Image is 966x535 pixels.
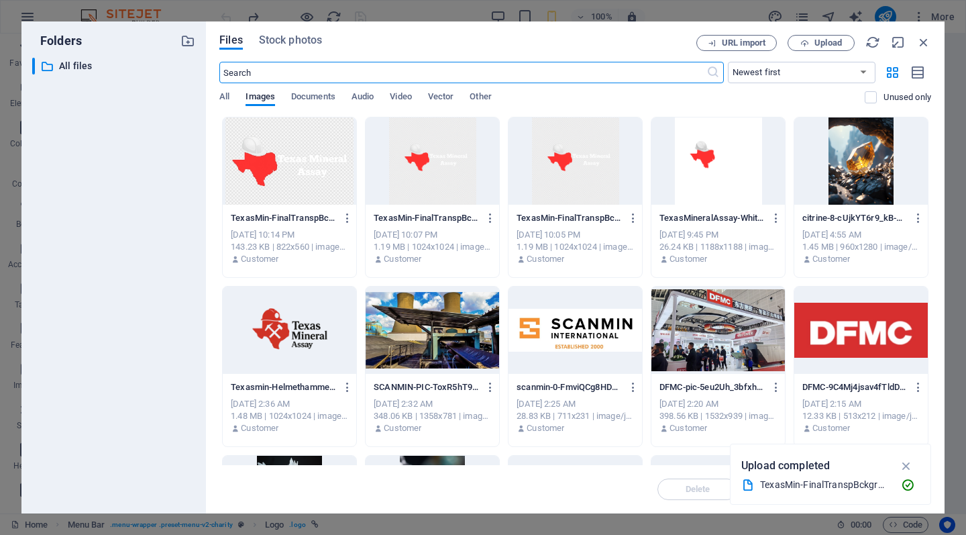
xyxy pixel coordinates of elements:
[180,34,195,48] i: Create new folder
[219,89,229,107] span: All
[390,89,411,107] span: Video
[291,89,335,107] span: Documents
[696,35,777,51] button: URL import
[865,35,880,50] i: Reload
[517,381,621,393] p: scanmin-0-FmviQCg8HDhApV0LxLgw.jpg
[32,58,35,75] div: ​
[517,241,634,253] div: 1.19 MB | 1024x1024 | image/png
[802,410,920,422] div: 12.33 KB | 513x212 | image/jpeg
[231,381,335,393] p: Texasmin-HelmethammerPick-y3uJc2GHDv4JEWWnDZRiyw.png
[374,398,491,410] div: [DATE] 2:32 AM
[814,39,842,47] span: Upload
[659,212,764,224] p: TexasMineralAssay-WhiteTxt-7zLFue3QqE4ztRffUKIyag.png
[659,410,777,422] div: 398.56 KB | 1532x939 | image/jpeg
[669,253,707,265] p: Customer
[517,229,634,241] div: [DATE] 10:05 PM
[891,35,906,50] i: Minimize
[231,229,348,241] div: [DATE] 10:14 PM
[219,32,243,48] span: Files
[802,229,920,241] div: [DATE] 4:55 AM
[241,422,278,434] p: Customer
[374,381,478,393] p: SCANMIN-PIC-ToxR5hT9CQZDPAP-e1rRGQ.jpg
[802,241,920,253] div: 1.45 MB | 960x1280 | image/png
[883,91,931,103] p: Displays only files that are not in use on the website. Files added during this session can still...
[352,89,374,107] span: Audio
[722,39,765,47] span: URL import
[527,422,564,434] p: Customer
[241,253,278,265] p: Customer
[231,410,348,422] div: 1.48 MB | 1024x1024 | image/png
[219,62,706,83] input: Search
[259,32,322,48] span: Stock photos
[374,410,491,422] div: 348.06 KB | 1358x781 | image/jpeg
[517,410,634,422] div: 28.83 KB | 711x231 | image/jpeg
[246,89,275,107] span: Images
[374,241,491,253] div: 1.19 MB | 1024x1024 | image/png
[231,398,348,410] div: [DATE] 2:36 AM
[788,35,855,51] button: Upload
[802,381,907,393] p: DFMC-9C4Mj4jsav4fTldD_75m6A.jpg
[760,477,890,493] div: TexasMin-FinalTranspBckgrWhiteTxt2.jpg
[659,241,777,253] div: 26.24 KB | 1188x1188 | image/png
[659,381,764,393] p: DFMC-pic-5eu2Uh_3bfxh4sKG22soAg.jpg
[231,212,335,224] p: TexasMin-FinalTranspBckgrWhiteTxt2-T29ixCyJ78AWgCh2DUQhxg.jpg
[470,89,491,107] span: Other
[802,398,920,410] div: [DATE] 2:15 AM
[517,398,634,410] div: [DATE] 2:25 AM
[812,422,850,434] p: Customer
[527,253,564,265] p: Customer
[32,32,82,50] p: Folders
[374,229,491,241] div: [DATE] 10:07 PM
[517,212,621,224] p: TexasMin-FinalTranspBckgrWhiteTxt-nnfmaeRz-2JHRakkTxWurQ.png
[428,89,454,107] span: Vector
[59,58,170,74] p: All files
[802,212,907,224] p: citrine-8-cUjkYT6r9_kB-weO_9K2Nw.png
[231,241,348,253] div: 143.23 KB | 822x560 | image/jpeg
[384,253,421,265] p: Customer
[374,212,478,224] p: TexasMin-FinalTranspBckgrWhiteTxt-c8i9wQ7gXINH14hxVrLLXw.png
[659,229,777,241] div: [DATE] 9:45 PM
[659,398,777,410] div: [DATE] 2:20 AM
[916,35,931,50] i: Close
[812,253,850,265] p: Customer
[669,422,707,434] p: Customer
[384,422,421,434] p: Customer
[741,457,830,475] p: Upload completed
